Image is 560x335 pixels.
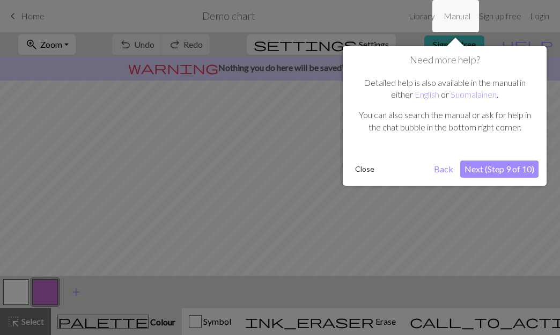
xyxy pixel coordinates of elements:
p: Detailed help is also available in the manual in either or . [356,77,533,101]
button: Close [351,161,379,177]
button: Next (Step 9 of 10) [460,161,539,178]
a: Suomalainen [451,89,497,99]
div: Need more help? [343,46,547,186]
p: You can also search the manual or ask for help in the chat bubble in the bottom right corner. [356,109,533,133]
a: English [415,89,439,99]
h1: Need more help? [351,54,539,66]
button: Back [430,161,458,178]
